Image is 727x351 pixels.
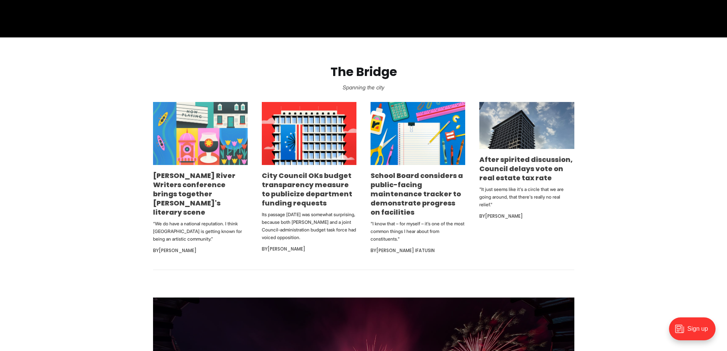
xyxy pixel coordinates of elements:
div: By [262,244,356,254]
p: Its passage [DATE] was somewhat surprising, because both [PERSON_NAME] and a joint Council-admini... [262,211,356,241]
img: City Council OKs budget transparency measure to publicize department funding requests [262,102,356,165]
a: City Council OKs budget transparency measure to publicize department funding requests [262,171,352,208]
img: James River Writers conference brings together Richmond's literary scene [153,102,248,165]
p: "It just seems like it's a circle that we are going around, that there's really no real relief." [479,186,574,209]
a: [PERSON_NAME] Ifatusin [376,247,435,254]
a: School Board considers a public-facing maintenance tracker to demonstrate progress on facilities [371,171,463,217]
div: By [371,246,465,255]
a: [PERSON_NAME] [485,213,523,219]
img: After spirited discussion, Council delays vote on real estate tax rate [479,102,574,149]
div: By [153,246,248,255]
p: "I know that – for myself – it’s one of the most common things I hear about from constituents." [371,220,465,243]
img: School Board considers a public-facing maintenance tracker to demonstrate progress on facilities [371,102,465,165]
p: “We do have a national reputation. I think [GEOGRAPHIC_DATA] is getting known for being an artist... [153,220,248,243]
p: Spanning the city [12,82,715,93]
h2: The Bridge [12,65,715,79]
iframe: portal-trigger [663,314,727,351]
a: [PERSON_NAME] River Writers conference brings together [PERSON_NAME]'s literary scene [153,171,235,217]
a: [PERSON_NAME] [159,247,197,254]
a: [PERSON_NAME] [268,246,305,252]
div: By [479,212,574,221]
a: After spirited discussion, Council delays vote on real estate tax rate [479,155,573,183]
